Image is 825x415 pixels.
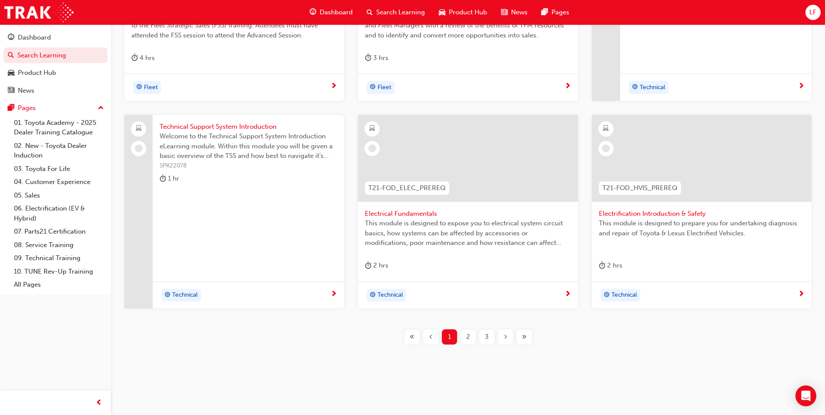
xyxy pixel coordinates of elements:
[429,332,432,342] span: ‹
[8,34,14,42] span: guage-icon
[10,162,107,176] a: 03. Toyota For Life
[160,131,337,161] span: Welcome to the Technical Support System Introduction eLearning module. Within this module you wil...
[10,278,107,291] a: All Pages
[449,7,487,17] span: Product Hub
[136,82,142,93] span: target-icon
[164,290,170,301] span: target-icon
[551,7,569,17] span: Pages
[485,332,489,342] span: 3
[541,7,548,18] span: pages-icon
[135,144,143,152] span: learningRecordVerb_NONE-icon
[96,398,102,408] span: prev-icon
[365,53,371,64] span: duration-icon
[798,83,805,90] span: next-icon
[365,260,371,271] span: duration-icon
[18,33,51,43] div: Dashboard
[160,173,166,184] span: duration-icon
[611,290,637,300] span: Technical
[303,3,360,21] a: guage-iconDashboard
[599,218,805,238] span: This module is designed to prepare you for undertaking diagnosis and repair of Toyota & Lexus Ele...
[798,291,805,298] span: next-icon
[809,7,816,17] span: LF
[3,65,107,81] a: Product Hub
[511,7,528,17] span: News
[3,100,107,116] button: Pages
[3,83,107,99] a: News
[10,202,107,225] a: 06. Electrification (EV & Hybrid)
[368,183,446,193] span: T21-FOD_ELEC_PREREQ
[18,68,56,78] div: Product Hub
[98,103,104,114] span: up-icon
[602,144,610,152] span: learningRecordVerb_NONE-icon
[10,116,107,139] a: 01. Toyota Academy - 2025 Dealer Training Catalogue
[160,173,179,184] div: 1 hr
[448,332,451,342] span: 1
[805,5,821,20] button: LF
[599,209,805,219] span: Electrification Introduction & Safety
[370,82,376,93] span: target-icon
[131,53,138,64] span: duration-icon
[10,189,107,202] a: 05. Sales
[8,69,14,77] span: car-icon
[403,329,421,345] button: First page
[377,290,403,300] span: Technical
[478,329,496,345] button: Page 3
[10,265,107,278] a: 10. TUNE Rev-Up Training
[136,123,142,134] span: laptop-icon
[360,3,432,21] a: search-iconSearch Learning
[365,209,571,219] span: Electrical Fundamentals
[564,291,571,298] span: next-icon
[365,260,388,271] div: 2 hrs
[504,332,507,342] span: ›
[370,290,376,301] span: target-icon
[144,83,158,93] span: Fleet
[534,3,576,21] a: pages-iconPages
[603,123,609,134] span: learningResourceType_ELEARNING-icon
[367,7,373,18] span: search-icon
[320,7,353,17] span: Dashboard
[365,53,388,64] div: 3 hrs
[632,82,638,93] span: target-icon
[421,329,440,345] button: Previous page
[160,161,337,171] span: SPK22078
[439,7,445,18] span: car-icon
[602,183,678,193] span: T21-FOD_HVIS_PREREQ
[592,115,812,309] a: T21-FOD_HVIS_PREREQElectrification Introduction & SafetyThis module is designed to prepare you fo...
[124,115,344,309] a: Technical Support System IntroductionWelcome to the Technical Support System Introduction eLearni...
[331,83,337,90] span: next-icon
[8,104,14,112] span: pages-icon
[459,329,478,345] button: Page 2
[3,30,107,46] a: Dashboard
[18,103,36,113] div: Pages
[131,11,337,40] span: The Fleet Strategic Sales – Advanced (FSS2) course is the follow up to the Fleet Strategic Sales ...
[18,86,34,96] div: News
[496,329,515,345] button: Next page
[440,329,459,345] button: Page 1
[377,83,391,93] span: Fleet
[365,11,571,40] span: The aim of this course is to provide experienced Fleet Consultants and Fleet Managers with a revi...
[172,290,198,300] span: Technical
[466,332,470,342] span: 2
[10,225,107,238] a: 07. Parts21 Certification
[432,3,494,21] a: car-iconProduct Hub
[8,87,14,95] span: news-icon
[358,115,578,309] a: T21-FOD_ELEC_PREREQElectrical FundamentalsThis module is designed to expose you to electrical sys...
[640,83,665,93] span: Technical
[599,260,605,271] span: duration-icon
[4,3,73,22] a: Trak
[10,251,107,265] a: 09. Technical Training
[515,329,534,345] button: Last page
[310,7,316,18] span: guage-icon
[369,123,375,134] span: learningResourceType_ELEARNING-icon
[522,332,527,342] span: »
[564,83,571,90] span: next-icon
[599,260,622,271] div: 2 hrs
[8,52,14,60] span: search-icon
[10,139,107,162] a: 02. New - Toyota Dealer Induction
[368,144,376,152] span: learningRecordVerb_NONE-icon
[365,218,571,248] span: This module is designed to expose you to electrical system circuit basics, how systems can be aff...
[376,7,425,17] span: Search Learning
[494,3,534,21] a: news-iconNews
[604,290,610,301] span: target-icon
[501,7,508,18] span: news-icon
